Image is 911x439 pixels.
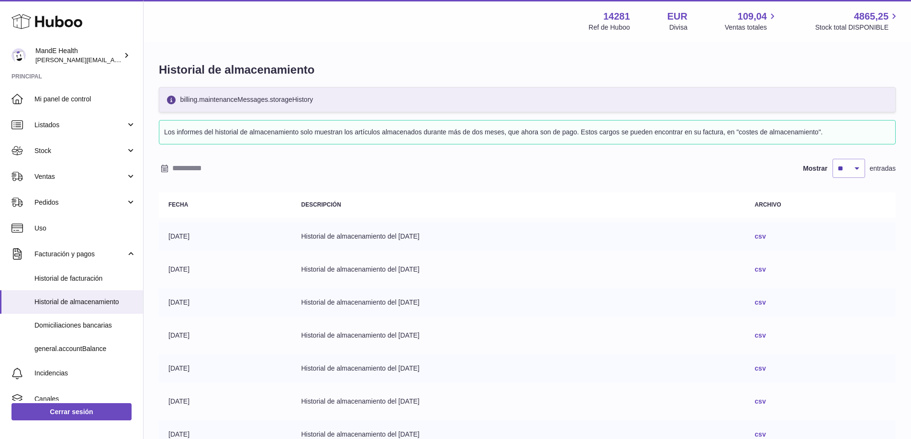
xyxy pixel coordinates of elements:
span: Uso [34,224,136,233]
a: csv [755,331,766,339]
span: Listados [34,121,126,130]
a: 109,04 Ventas totales [725,10,778,32]
span: Facturación y pagos [34,250,126,259]
strong: Archivo [755,201,781,208]
div: billing.maintenanceMessages.storageHistory [159,87,896,112]
strong: Descripción [301,201,341,208]
strong: Fecha [168,201,188,208]
span: 4865,25 [854,10,889,23]
a: csv [755,232,766,240]
a: csv [755,430,766,438]
p: Los informes del historial de almacenamiento solo muestran los artículos almacenados durante más ... [164,125,890,139]
div: Divisa [669,23,688,32]
a: csv [755,265,766,273]
strong: 14281 [603,10,630,23]
td: [DATE] [159,288,291,317]
td: [DATE] [159,354,291,383]
td: Historial de almacenamiento del [DATE] [291,321,745,350]
span: Incidencias [34,369,136,378]
a: csv [755,364,766,372]
span: Stock total DISPONIBLE [815,23,900,32]
span: general.accountBalance [34,344,136,353]
td: Historial de almacenamiento del [DATE] [291,354,745,383]
div: MandE Health [35,46,122,65]
div: Ref de Huboo [589,23,630,32]
td: [DATE] [159,222,291,251]
span: 109,04 [738,10,767,23]
td: [DATE] [159,255,291,284]
span: Historial de facturación [34,274,136,283]
td: Historial de almacenamiento del [DATE] [291,288,745,317]
a: csv [755,298,766,306]
span: Ventas totales [725,23,778,32]
td: Historial de almacenamiento del [DATE] [291,222,745,251]
a: csv [755,397,766,405]
td: Historial de almacenamiento del [DATE] [291,387,745,416]
span: Stock [34,146,126,155]
td: Historial de almacenamiento del [DATE] [291,255,745,284]
span: Pedidos [34,198,126,207]
span: Ventas [34,172,126,181]
span: entradas [870,164,896,173]
span: Canales [34,395,136,404]
img: luis.mendieta@mandehealth.com [11,48,26,63]
strong: EUR [667,10,688,23]
a: 4865,25 Stock total DISPONIBLE [815,10,900,32]
a: Cerrar sesión [11,403,132,420]
td: [DATE] [159,321,291,350]
span: Domiciliaciones bancarias [34,321,136,330]
span: Mi panel de control [34,95,136,104]
td: [DATE] [159,387,291,416]
span: [PERSON_NAME][EMAIL_ADDRESS][PERSON_NAME][DOMAIN_NAME] [35,56,243,64]
label: Mostrar [803,164,827,173]
h1: Historial de almacenamiento [159,62,896,77]
span: Historial de almacenamiento [34,297,136,307]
